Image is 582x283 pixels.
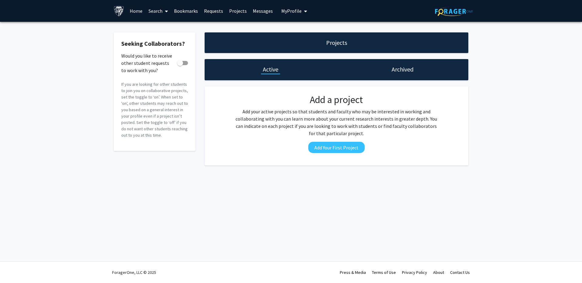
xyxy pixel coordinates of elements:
[450,270,470,275] a: Contact Us
[114,6,124,16] img: Johns Hopkins University Logo
[145,0,171,22] a: Search
[340,270,366,275] a: Press & Media
[121,81,188,138] p: If you are looking for other students to join you on collaborative projects, set the toggle to ‘o...
[281,8,302,14] span: My Profile
[433,270,444,275] a: About
[250,0,276,22] a: Messages
[5,256,26,278] iframe: Chat
[127,0,145,22] a: Home
[234,108,439,137] p: Add your active projects so that students and faculty who may be interested in working and collab...
[121,52,175,74] span: Would you like to receive other student requests to work with you?
[112,262,156,283] div: ForagerOne, LLC © 2025
[402,270,427,275] a: Privacy Policy
[263,65,278,74] h1: Active
[234,94,439,105] h2: Add a project
[226,0,250,22] a: Projects
[392,65,413,74] h1: Archived
[121,40,188,47] h2: Seeking Collaborators?
[326,38,347,47] h1: Projects
[435,7,473,16] img: ForagerOne Logo
[308,142,365,153] button: Add Your First Project
[372,270,396,275] a: Terms of Use
[201,0,226,22] a: Requests
[171,0,201,22] a: Bookmarks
